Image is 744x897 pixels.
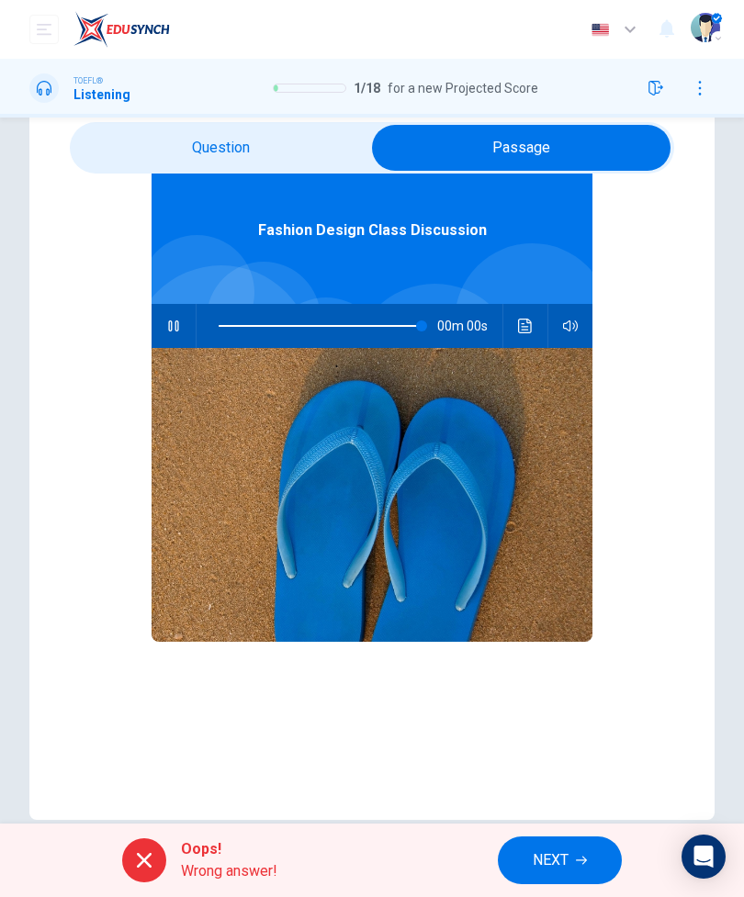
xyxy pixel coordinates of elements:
img: EduSynch logo [73,11,170,48]
span: Wrong answer! [181,860,277,882]
span: 1 / 18 [354,81,380,95]
button: Click to see the audio transcription [511,304,540,348]
span: Oops! [181,838,277,860]
span: 00m 00s [437,304,502,348]
img: Profile picture [691,13,720,42]
h1: Listening [73,87,130,102]
span: Fashion Design Class Discussion [258,219,487,241]
img: en [589,23,612,37]
button: NEXT [498,836,622,884]
span: TOEFL® [73,74,103,87]
span: NEXT [533,847,569,873]
span: for a new Projected Score [388,81,538,95]
div: Open Intercom Messenger [682,835,726,879]
button: open mobile menu [29,15,59,44]
img: Fashion Design Class Discussion [152,348,592,642]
